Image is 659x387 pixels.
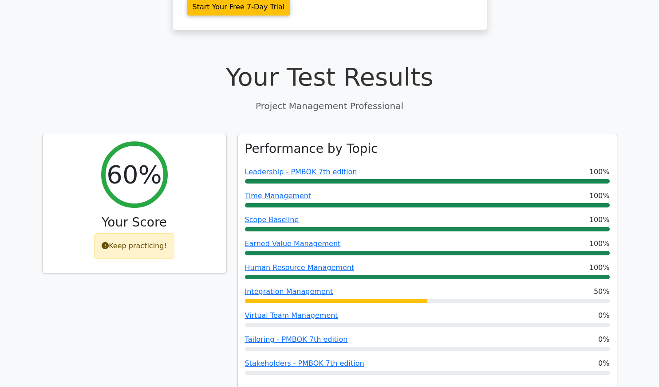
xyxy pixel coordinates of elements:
[245,215,299,224] a: Scope Baseline
[589,238,610,249] span: 100%
[245,141,378,156] h3: Performance by Topic
[107,160,162,189] h2: 60%
[42,99,617,113] p: Project Management Professional
[589,262,610,273] span: 100%
[245,263,355,272] a: Human Resource Management
[245,239,341,248] a: Earned Value Management
[245,168,357,176] a: Leadership - PMBOK 7th edition
[245,287,333,296] a: Integration Management
[245,311,338,320] a: Virtual Team Management
[50,215,219,230] h3: Your Score
[245,359,364,367] a: Stakeholders - PMBOK 7th edition
[245,335,348,344] a: Tailoring - PMBOK 7th edition
[594,286,610,297] span: 50%
[589,215,610,225] span: 100%
[42,62,617,92] h1: Your Test Results
[245,192,312,200] a: Time Management
[589,167,610,177] span: 100%
[589,191,610,201] span: 100%
[598,358,609,369] span: 0%
[598,310,609,321] span: 0%
[94,233,174,259] div: Keep practicing!
[598,334,609,345] span: 0%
